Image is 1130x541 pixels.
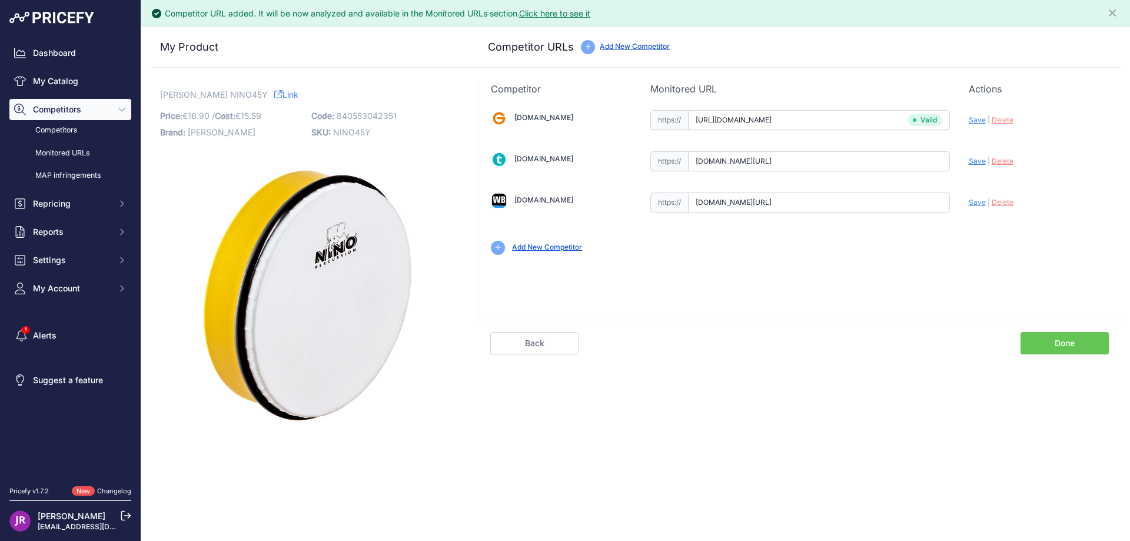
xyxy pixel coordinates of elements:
[215,111,235,121] span: Cost:
[9,193,131,214] button: Repricing
[514,195,573,204] a: [DOMAIN_NAME]
[9,278,131,299] button: My Account
[337,111,397,121] span: 840553042351
[33,104,110,115] span: Competitors
[9,325,131,346] a: Alerts
[160,127,185,137] span: Brand:
[9,120,131,141] a: Competitors
[33,254,110,266] span: Settings
[9,143,131,164] a: Monitored URLs
[33,283,110,294] span: My Account
[992,198,1013,207] span: Delete
[9,221,131,243] button: Reports
[969,115,986,124] span: Save
[688,151,950,171] input: thomann.fr/product
[988,157,990,165] span: |
[311,127,331,137] span: SKU:
[992,157,1013,165] span: Delete
[160,87,268,102] span: [PERSON_NAME] NINO45Y
[9,486,49,496] div: Pricefy v1.7.2
[9,165,131,186] a: MAP infringements
[650,110,688,130] span: https://
[97,487,131,495] a: Changelog
[988,198,990,207] span: |
[9,12,94,24] img: Pricefy Logo
[688,192,950,213] input: woodbrass.com/product
[165,8,590,19] div: Competitor URL added. It will be now analyzed and available in the Monitored URLs section.
[9,370,131,391] a: Suggest a feature
[519,8,590,18] a: Click here to see it
[514,154,573,163] a: [DOMAIN_NAME]
[512,243,582,251] a: Add New Competitor
[490,332,579,354] a: Back
[9,71,131,92] a: My Catalog
[600,42,670,51] a: Add New Competitor
[988,115,990,124] span: |
[311,111,334,121] span: Code:
[241,111,261,121] span: 15.59
[969,82,1109,96] p: Actions
[491,82,631,96] p: Competitor
[650,151,688,171] span: https://
[9,99,131,120] button: Competitors
[969,198,986,207] span: Save
[33,226,110,238] span: Reports
[969,157,986,165] span: Save
[188,111,210,121] span: 16.90
[992,115,1013,124] span: Delete
[9,42,131,64] a: Dashboard
[38,522,161,531] a: [EMAIL_ADDRESS][DOMAIN_NAME]
[1106,5,1121,19] button: Close
[160,111,182,121] span: Price:
[650,82,950,96] p: Monitored URL
[38,511,105,521] a: [PERSON_NAME]
[160,108,304,124] p: €
[9,42,131,472] nav: Sidebar
[160,39,455,55] h3: My Product
[212,111,261,121] span: / €
[514,113,573,122] a: [DOMAIN_NAME]
[688,110,950,130] input: gear4music.fr/product
[188,127,255,137] span: [PERSON_NAME]
[9,250,131,271] button: Settings
[274,87,298,102] a: Link
[1021,332,1109,354] a: Done
[488,39,574,55] h3: Competitor URLs
[72,486,95,496] span: New
[33,198,110,210] span: Repricing
[333,127,371,137] span: NINO45Y
[650,192,688,213] span: https://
